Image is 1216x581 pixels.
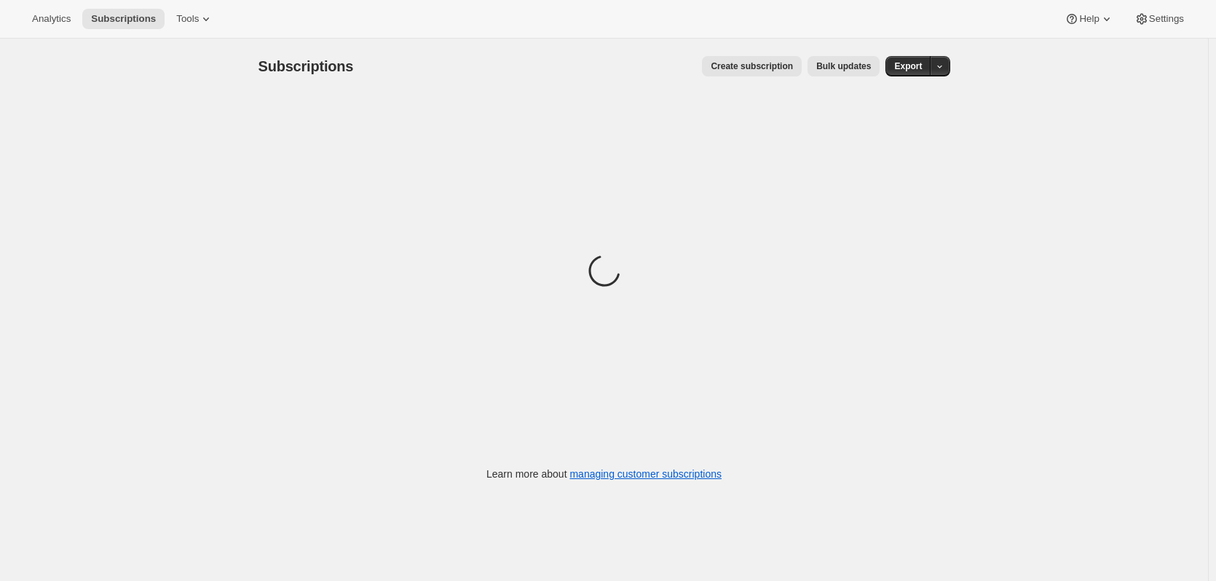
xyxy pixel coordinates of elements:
[1079,13,1099,25] span: Help
[702,56,802,76] button: Create subscription
[1056,9,1122,29] button: Help
[486,467,722,481] p: Learn more about
[1126,9,1193,29] button: Settings
[808,56,880,76] button: Bulk updates
[894,60,922,72] span: Export
[32,13,71,25] span: Analytics
[885,56,931,76] button: Export
[1149,13,1184,25] span: Settings
[816,60,871,72] span: Bulk updates
[167,9,222,29] button: Tools
[176,13,199,25] span: Tools
[91,13,156,25] span: Subscriptions
[258,58,354,74] span: Subscriptions
[23,9,79,29] button: Analytics
[569,468,722,480] a: managing customer subscriptions
[711,60,793,72] span: Create subscription
[82,9,165,29] button: Subscriptions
